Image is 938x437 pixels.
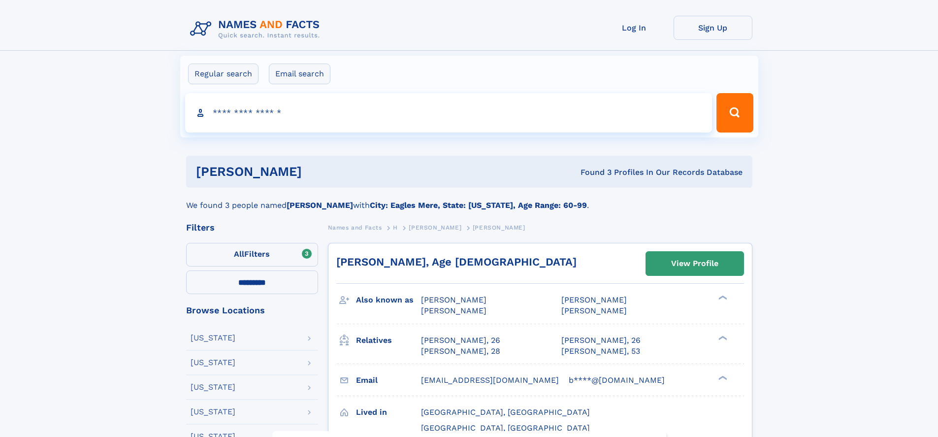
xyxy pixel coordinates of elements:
[561,295,627,304] span: [PERSON_NAME]
[186,223,318,232] div: Filters
[370,201,587,210] b: City: Eagles Mere, State: [US_STATE], Age Range: 60-99
[716,295,728,301] div: ❯
[336,256,577,268] a: [PERSON_NAME], Age [DEMOGRAPHIC_DATA]
[186,306,318,315] div: Browse Locations
[287,201,353,210] b: [PERSON_NAME]
[191,359,235,367] div: [US_STATE]
[473,224,525,231] span: [PERSON_NAME]
[328,221,382,234] a: Names and Facts
[191,334,235,342] div: [US_STATE]
[191,383,235,391] div: [US_STATE]
[409,221,461,234] a: [PERSON_NAME]
[671,252,718,275] div: View Profile
[356,332,421,349] h3: Relatives
[716,374,728,381] div: ❯
[561,346,640,357] a: [PERSON_NAME], 53
[716,335,728,341] div: ❯
[674,16,752,40] a: Sign Up
[595,16,674,40] a: Log In
[269,64,330,84] label: Email search
[421,407,590,417] span: [GEOGRAPHIC_DATA], [GEOGRAPHIC_DATA]
[421,346,500,357] a: [PERSON_NAME], 28
[188,64,259,84] label: Regular search
[356,404,421,421] h3: Lived in
[196,166,441,178] h1: [PERSON_NAME]
[421,295,486,304] span: [PERSON_NAME]
[186,243,318,267] label: Filters
[186,188,752,211] div: We found 3 people named with .
[234,249,244,259] span: All
[421,423,590,433] span: [GEOGRAPHIC_DATA], [GEOGRAPHIC_DATA]
[185,93,712,133] input: search input
[716,93,753,133] button: Search Button
[409,224,461,231] span: [PERSON_NAME]
[393,221,398,234] a: H
[421,375,559,385] span: [EMAIL_ADDRESS][DOMAIN_NAME]
[191,408,235,416] div: [US_STATE]
[356,372,421,389] h3: Email
[646,252,744,275] a: View Profile
[421,306,486,315] span: [PERSON_NAME]
[561,306,627,315] span: [PERSON_NAME]
[441,167,743,178] div: Found 3 Profiles In Our Records Database
[356,292,421,308] h3: Also known as
[186,16,328,42] img: Logo Names and Facts
[421,335,500,346] a: [PERSON_NAME], 26
[393,224,398,231] span: H
[561,335,641,346] a: [PERSON_NAME], 26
